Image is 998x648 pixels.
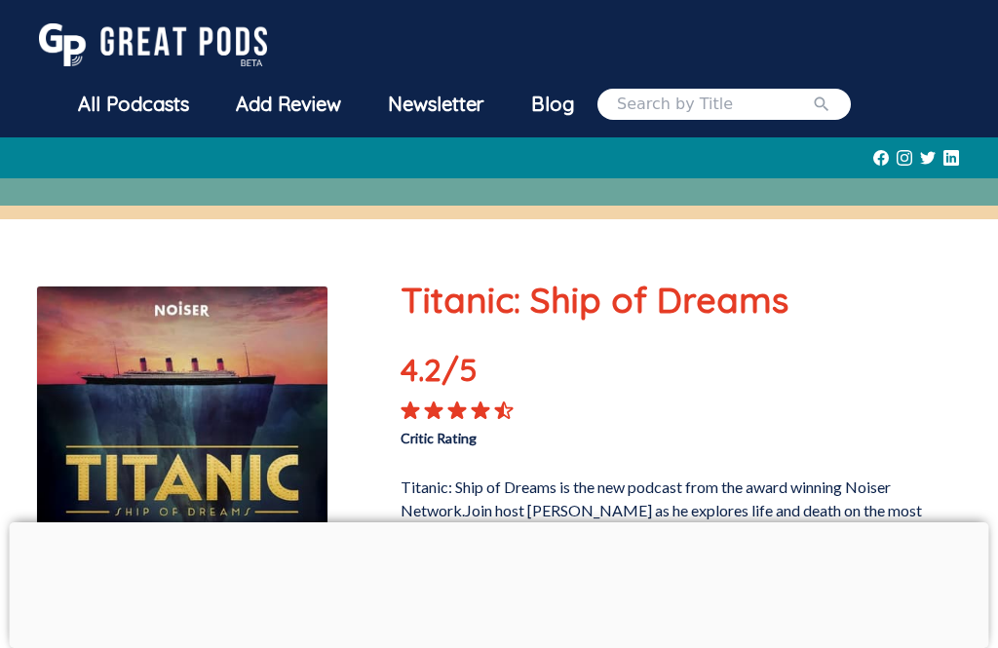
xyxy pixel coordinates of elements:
[39,23,267,66] img: GreatPods
[55,79,212,130] a: All Podcasts
[401,420,669,448] p: Critic Rating
[212,79,365,130] a: Add Review
[508,79,597,130] a: Blog
[401,274,936,326] p: Titanic: Ship of Dreams
[365,79,508,130] a: Newsletter
[10,522,989,643] iframe: Advertisement
[617,93,812,116] input: Search by Title
[36,286,328,578] img: Titanic: Ship of Dreams
[401,346,508,400] p: 4.2 /5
